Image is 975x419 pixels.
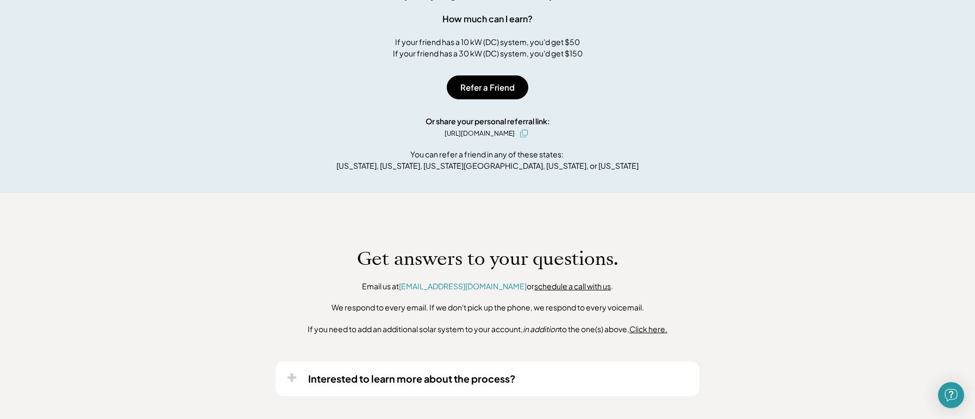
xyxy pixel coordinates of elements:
[445,129,515,138] div: [URL][DOMAIN_NAME]
[534,281,611,291] a: schedule a call with us
[393,36,583,59] div: If your friend has a 10 kW (DC) system, you'd get $50 If your friend has a 30 kW (DC) system, you...
[447,75,528,99] button: Refer a Friend
[938,382,964,408] div: Open Intercom Messenger
[426,116,550,127] div: Or share your personal referral link:
[308,372,516,385] div: Interested to learn more about the process?
[362,281,613,292] div: Email us at or .
[308,324,667,335] div: If you need to add an additional solar system to your account, to the one(s) above,
[629,324,667,334] u: Click here.
[523,324,559,334] em: in addition
[442,12,533,26] div: How much can I earn?
[336,149,639,172] div: You can refer a friend in any of these states: [US_STATE], [US_STATE], [US_STATE][GEOGRAPHIC_DATA...
[399,281,527,291] a: [EMAIL_ADDRESS][DOMAIN_NAME]
[332,302,644,313] div: We respond to every email. If we don't pick up the phone, we respond to every voicemail.
[357,247,618,270] h1: Get answers to your questions.
[517,127,530,140] button: click to copy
